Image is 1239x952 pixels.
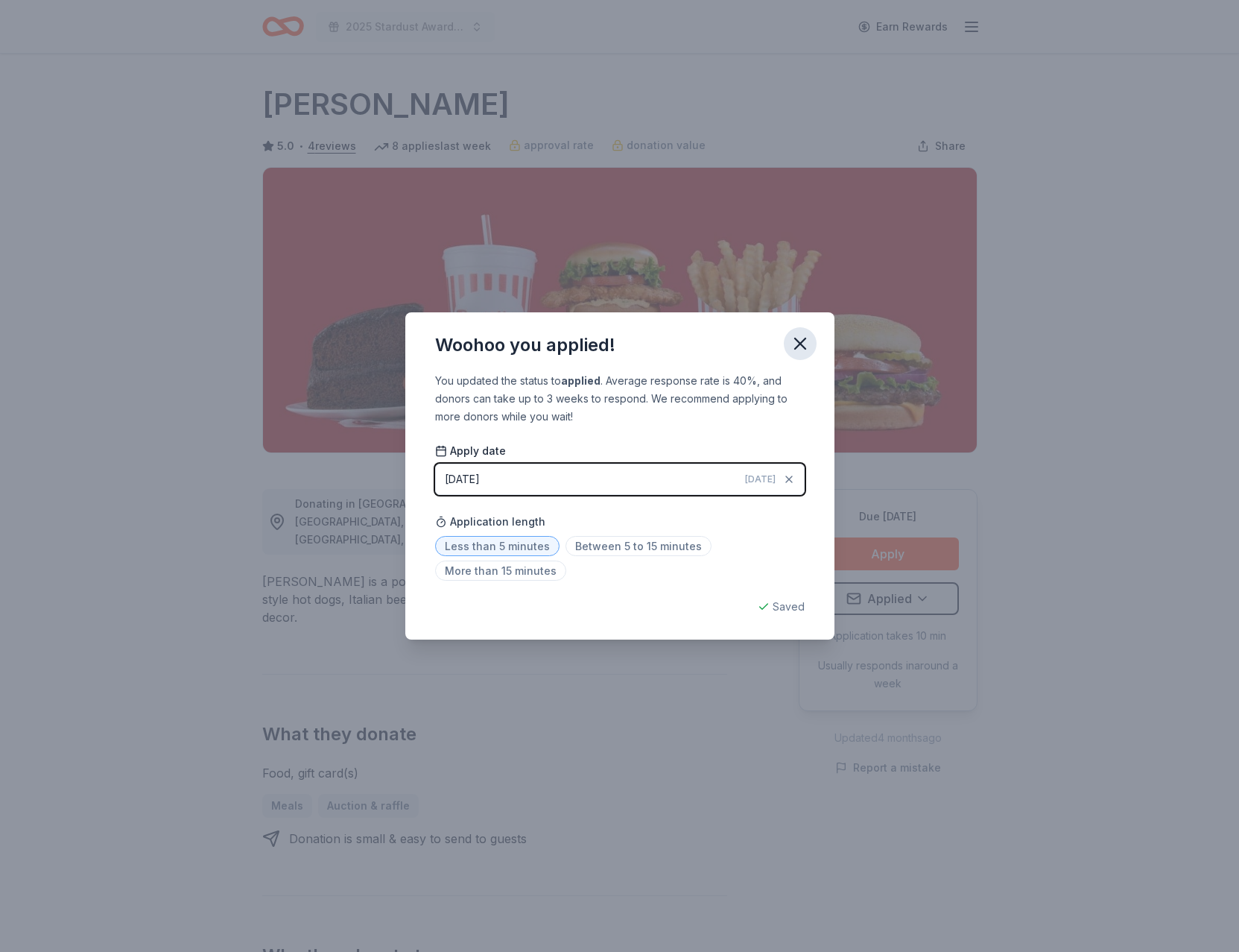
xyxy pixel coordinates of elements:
span: [DATE] [745,473,776,485]
span: Application length [435,513,545,531]
div: You updated the status to . Average response rate is 40%, and donors can take up to 3 weeks to re... [435,372,805,426]
span: More than 15 minutes [435,561,566,581]
span: Less than 5 minutes [435,536,560,556]
div: Woohoo you applied! [435,333,615,357]
b: applied [561,374,601,387]
button: [DATE][DATE] [435,464,805,495]
div: [DATE] [445,470,480,488]
span: Between 5 to 15 minutes [565,536,712,556]
span: Apply date [435,444,506,458]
